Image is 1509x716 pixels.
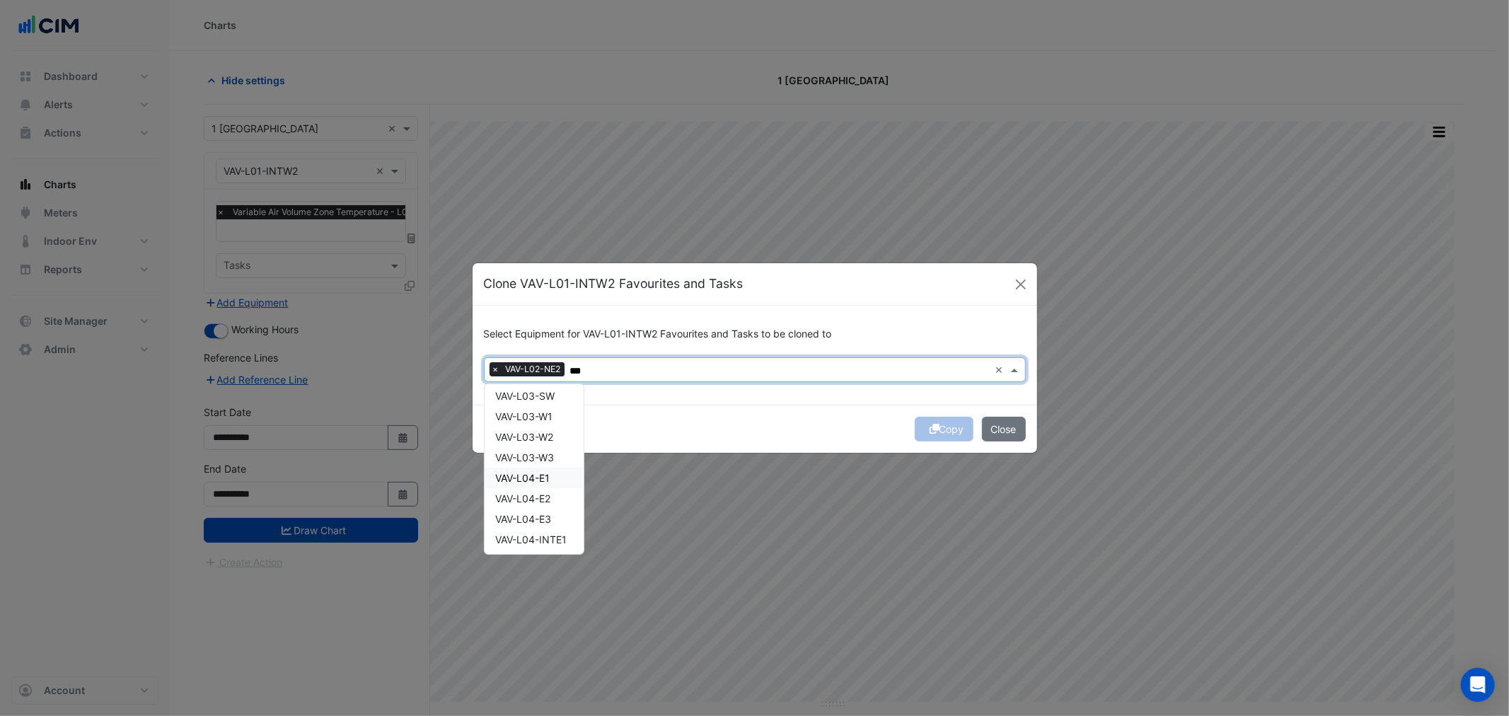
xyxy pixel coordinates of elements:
span: VAV-L04-E1 [496,472,550,484]
span: VAV-L04-INTE1 [496,533,567,545]
span: VAV-L04-E2 [496,492,551,504]
button: Close [1010,274,1031,295]
h5: Clone VAV-L01-INTW2 Favourites and Tasks [484,275,744,293]
span: VAV-L03-W1 [496,410,553,422]
h6: Select Equipment for VAV-L01-INTW2 Favourites and Tasks to be cloned to [484,328,1026,340]
span: VAV-L03-W2 [496,431,554,443]
span: VAV-L03-W3 [496,451,555,463]
span: VAV-L03-SW [496,390,555,402]
div: Open Intercom Messenger [1461,668,1495,702]
ng-dropdown-panel: Options list [484,383,584,555]
span: VAV-L04-E3 [496,513,552,525]
span: Clear [995,362,1007,377]
button: Close [982,417,1026,441]
span: × [490,362,502,376]
span: VAV-L02-NE2 [502,362,565,376]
